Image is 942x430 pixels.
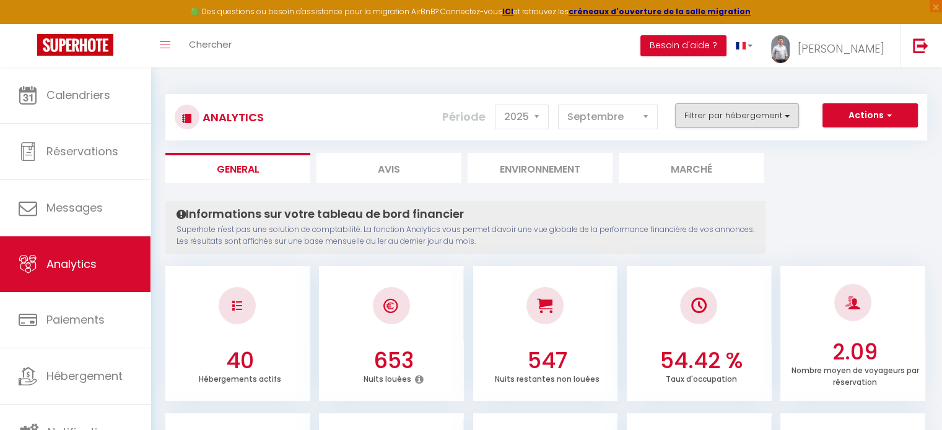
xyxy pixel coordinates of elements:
h3: 54.42 % [634,348,769,374]
a: ICI [502,6,513,17]
p: Nuits louées [364,371,411,384]
h3: 547 [480,348,614,374]
a: Chercher [180,24,241,67]
li: Environnement [468,153,613,183]
h4: Informations sur votre tableau de bord financier [177,207,754,221]
p: Nombre moyen de voyageurs par réservation [791,363,918,387]
p: Superhote n'est pas une solution de comptabilité. La fonction Analytics vous permet d'avoir une v... [177,224,754,247]
button: Besoin d'aide ? [640,35,726,56]
button: Actions [822,103,918,128]
span: Calendriers [46,87,110,103]
a: créneaux d'ouverture de la salle migration [569,6,751,17]
span: Paiements [46,312,105,327]
img: NO IMAGE [232,301,242,311]
h3: 653 [326,348,461,374]
button: Filtrer par hébergement [675,103,799,128]
span: [PERSON_NAME] [798,41,884,56]
li: Marché [619,153,764,183]
p: Hébergements actifs [199,371,281,384]
a: ... [PERSON_NAME] [762,24,900,67]
img: logout [913,38,928,53]
li: General [165,153,310,183]
p: Taux d'occupation [666,371,737,384]
button: Ouvrir le widget de chat LiveChat [10,5,47,42]
h3: 2.09 [788,339,922,365]
span: Messages [46,200,103,215]
label: Période [442,103,486,131]
p: Nuits restantes non louées [495,371,600,384]
span: Réservations [46,144,118,159]
img: Super Booking [37,34,113,56]
span: Hébergement [46,368,123,384]
img: ... [771,35,790,63]
h3: 40 [173,348,307,374]
span: Chercher [189,38,232,51]
li: Avis [316,153,461,183]
h3: Analytics [199,103,264,131]
span: Analytics [46,256,97,272]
